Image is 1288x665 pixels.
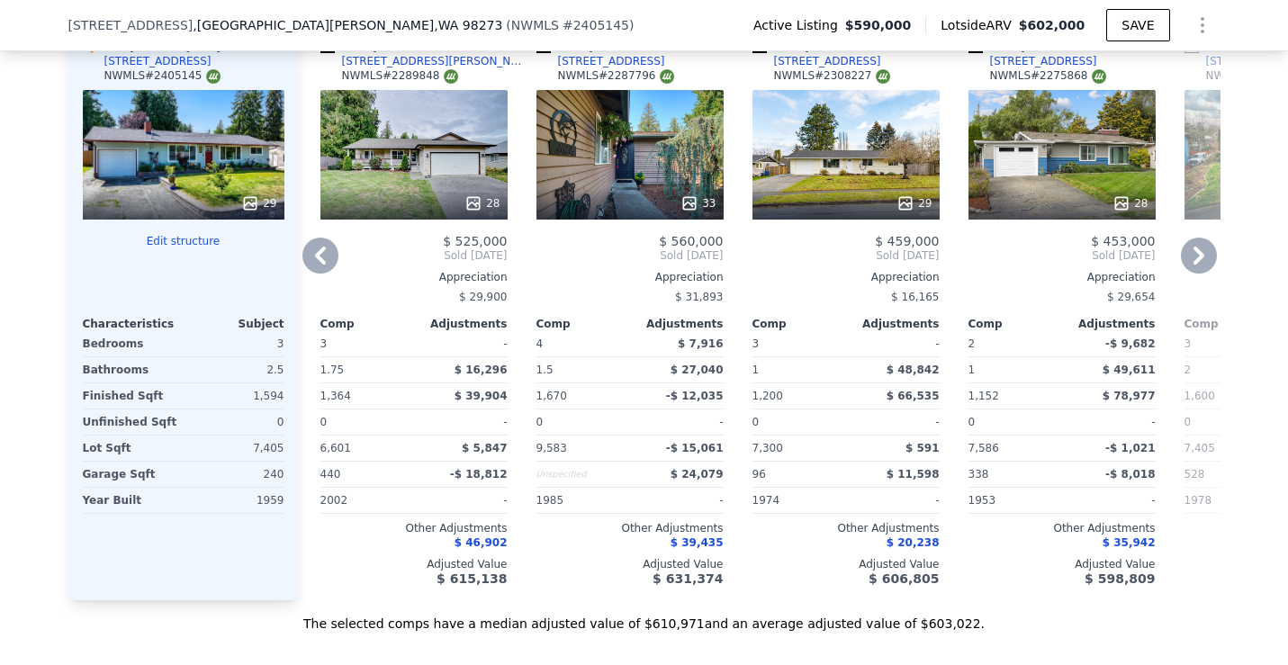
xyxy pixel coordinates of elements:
div: [STREET_ADDRESS] [774,54,881,68]
div: NWMLS # 2275868 [990,68,1106,84]
span: $ 48,842 [887,364,940,376]
div: Bathrooms [83,357,180,382]
div: 1 [752,357,842,382]
div: 1,594 [187,383,284,409]
span: 0 [320,416,328,428]
div: 3 [187,331,284,356]
span: -$ 1,021 [1105,442,1155,454]
div: Other Adjustments [320,521,508,535]
div: 1978 [1184,488,1274,513]
span: $ 16,296 [455,364,508,376]
div: Other Adjustments [968,521,1156,535]
div: Appreciation [752,270,940,284]
div: 28 [464,194,500,212]
span: 7,586 [968,442,999,454]
span: $ 16,165 [891,291,939,303]
span: [STREET_ADDRESS] [68,16,194,34]
span: -$ 15,061 [666,442,724,454]
div: [STREET_ADDRESS] [990,54,1097,68]
span: $ 29,900 [459,291,507,303]
button: Edit structure [83,234,284,248]
span: 4 [536,337,544,350]
span: 338 [968,468,989,481]
span: $ 525,000 [443,234,507,248]
div: Lot Sqft [83,436,180,461]
span: $ 78,977 [1103,390,1156,402]
div: Adjusted Value [968,557,1156,571]
div: Unspecified [536,462,626,487]
div: - [634,409,724,435]
span: 3 [320,337,328,350]
div: The selected comps have a median adjusted value of $610,971 and an average adjusted value of $603... [68,600,1220,633]
div: 1.75 [320,357,410,382]
div: 240 [187,462,284,487]
a: [STREET_ADDRESS][PERSON_NAME] [320,54,529,68]
span: $590,000 [845,16,912,34]
div: 29 [896,194,932,212]
span: 2 [968,337,976,350]
span: $ 11,598 [887,468,940,481]
span: 0 [752,416,760,428]
span: 9,583 [536,442,567,454]
span: 7,300 [752,442,783,454]
button: SAVE [1106,9,1169,41]
span: $ 27,040 [671,364,724,376]
span: # 2405145 [563,18,629,32]
div: 1959 [187,488,284,513]
span: $ 39,904 [455,390,508,402]
div: - [1066,488,1156,513]
div: [STREET_ADDRESS] [558,54,665,68]
div: Adjusted Value [752,557,940,571]
div: Subject [184,317,284,331]
span: Sold [DATE] [752,248,940,263]
span: $ 615,138 [437,571,507,586]
span: 0 [1184,416,1192,428]
div: 28 [1112,194,1148,212]
span: $602,000 [1019,18,1085,32]
div: - [634,488,724,513]
div: 1953 [968,488,1058,513]
div: Other Adjustments [752,521,940,535]
span: $ 591 [905,442,940,454]
div: Appreciation [320,270,508,284]
div: Comp [968,317,1062,331]
span: $ 24,079 [671,468,724,481]
a: [STREET_ADDRESS] [752,54,881,68]
span: -$ 18,812 [450,468,508,481]
div: - [850,409,940,435]
span: $ 598,809 [1085,571,1155,586]
span: NWMLS [511,18,559,32]
div: NWMLS # 2405145 [104,68,221,84]
div: Comp [536,317,630,331]
div: Adjusted Value [536,557,724,571]
span: $ 20,238 [887,536,940,549]
div: Adjustments [414,317,508,331]
span: , [GEOGRAPHIC_DATA][PERSON_NAME] [193,16,502,34]
a: [STREET_ADDRESS] [536,54,665,68]
span: $ 31,893 [675,291,723,303]
span: $ 631,374 [653,571,723,586]
div: Finished Sqft [83,383,180,409]
div: 1.5 [536,357,626,382]
div: NWMLS # 2289848 [342,68,458,84]
div: NWMLS # 2308227 [774,68,890,84]
button: Show Options [1184,7,1220,43]
span: Lotside ARV [941,16,1018,34]
div: - [418,331,508,356]
div: Characteristics [83,317,184,331]
div: 7,405 [187,436,284,461]
div: Garage Sqft [83,462,180,487]
span: 7,405 [1184,442,1215,454]
div: NWMLS # 2287796 [558,68,674,84]
span: 0 [536,416,544,428]
span: $ 46,902 [455,536,508,549]
span: $ 49,611 [1103,364,1156,376]
span: 6,601 [320,442,351,454]
div: 1 [968,357,1058,382]
span: $ 39,435 [671,536,724,549]
span: $ 7,916 [678,337,723,350]
span: $ 606,805 [869,571,939,586]
span: -$ 8,018 [1105,468,1155,481]
img: NWMLS Logo [1092,69,1106,84]
span: 0 [968,416,976,428]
